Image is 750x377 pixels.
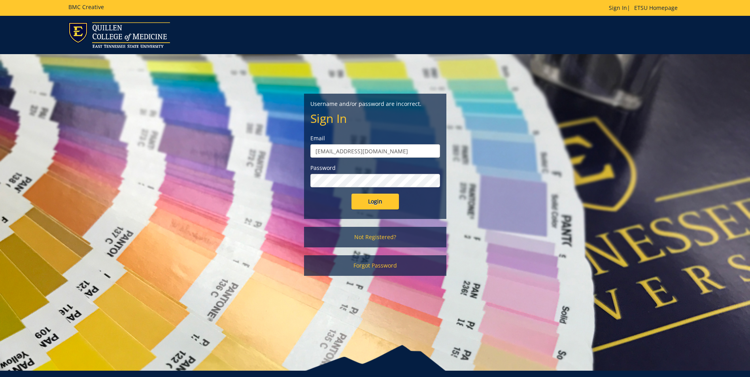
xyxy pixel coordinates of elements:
a: ETSU Homepage [630,4,682,11]
a: Forgot Password [304,255,446,276]
h5: BMC Creative [68,4,104,10]
img: ETSU logo [68,22,170,48]
a: Not Registered? [304,227,446,247]
label: Email [310,134,440,142]
a: Sign In [609,4,627,11]
label: Password [310,164,440,172]
input: Login [351,194,399,209]
h2: Sign In [310,112,440,125]
p: | [609,4,682,12]
p: Username and/or password are incorrect. [310,100,440,108]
